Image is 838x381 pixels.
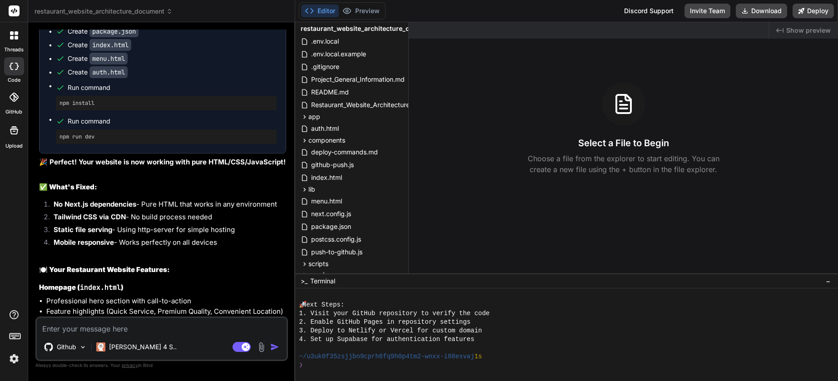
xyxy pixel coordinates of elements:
[786,26,831,35] span: Show preview
[684,4,730,18] button: Invite Team
[310,36,340,47] span: .env.local
[80,283,121,292] code: index.html
[301,5,339,17] button: Editor
[68,27,139,36] div: Create
[54,238,114,247] strong: Mobile responsive
[310,234,362,245] span: postcss.config.js
[89,39,131,51] code: index.html
[39,183,97,191] strong: ✅ What's Fixed:
[46,238,286,250] li: - Works perfectly on all devices
[79,343,87,351] img: Pick Models
[310,247,363,257] span: push-to-github.js
[39,283,124,292] strong: Homepage ( )
[301,277,307,286] span: >_
[5,108,22,116] label: GitHub
[310,74,406,85] span: Project_General_Information.md
[310,208,352,219] span: next.config.js
[39,265,170,274] strong: 🍽️ Your Restaurant Website Features:
[68,83,277,92] span: Run command
[299,335,474,344] span: 4. Set up Supabase for authentication features
[46,296,286,307] li: Professional hero section with call-to-action
[310,87,350,98] span: README.md
[4,46,24,54] label: threads
[308,259,328,268] span: scripts
[68,68,128,77] div: Create
[60,133,273,140] pre: npm run dev
[299,301,302,309] span: 🚀
[299,318,471,327] span: 2. Enable GitHub Pages in repository settings
[310,221,352,232] span: package.json
[299,309,490,318] span: 1. Visit your GitHub repository to verify the code
[122,362,138,368] span: privacy
[310,277,335,286] span: Terminal
[46,212,286,225] li: - No build process needed
[310,147,379,158] span: deploy-commands.md
[54,225,112,234] strong: Static file serving
[39,158,286,166] strong: 🎉 Perfect! Your website is now working with pure HTML/CSS/JavaScript!
[46,225,286,238] li: - Using http-server for simple hosting
[736,4,787,18] button: Download
[35,361,288,370] p: Always double-check its answers. Your in Bind
[299,327,482,335] span: 3. Deploy to Netlify or Vercel for custom domain
[578,137,669,149] h3: Select a File to Begin
[474,352,482,361] span: 1s
[522,153,725,175] p: Choose a file from the explorer to start editing. You can create a new file using the + button in...
[54,200,136,208] strong: No Next.js dependencies
[89,66,128,78] code: auth.html
[35,7,173,16] span: restaurant_website_architecture_document
[793,4,834,18] button: Deploy
[310,159,355,170] span: github-push.js
[310,61,340,72] span: .gitignore
[60,99,273,107] pre: npm install
[310,196,343,207] span: menu.html
[308,185,315,194] span: lib
[339,5,383,17] button: Preview
[310,49,367,59] span: .env.local.example
[310,172,343,183] span: index.html
[89,25,139,37] code: package.json
[6,351,22,366] img: settings
[308,136,345,145] span: components
[299,352,474,361] span: ~/u3uk0f35zsjjbn9cprh6fq9h0p4tm2-wnxx-i88esvaj
[310,123,340,134] span: auth.html
[109,342,177,351] p: [PERSON_NAME] 4 S..
[826,277,831,286] span: −
[68,40,131,49] div: Create
[310,99,437,110] span: Restaurant_Website_Architecture_Plan.md
[5,142,23,150] label: Upload
[619,4,679,18] div: Discord Support
[89,53,128,64] code: menu.html
[301,24,437,33] span: restaurant_website_architecture_document
[302,301,344,309] span: Next Steps:
[96,342,105,351] img: Claude 4 Sonnet
[46,199,286,212] li: - Pure HTML that works in any environment
[308,112,320,121] span: app
[8,76,20,84] label: code
[68,54,128,63] div: Create
[57,342,76,351] p: Github
[308,270,337,279] span: supabase
[299,361,302,370] span: ❯
[270,342,279,351] img: icon
[824,274,833,288] button: −
[54,213,126,221] strong: Tailwind CSS via CDN
[256,342,267,352] img: attachment
[46,307,286,317] li: Feature highlights (Quick Service, Premium Quality, Convenient Location)
[68,117,277,126] span: Run command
